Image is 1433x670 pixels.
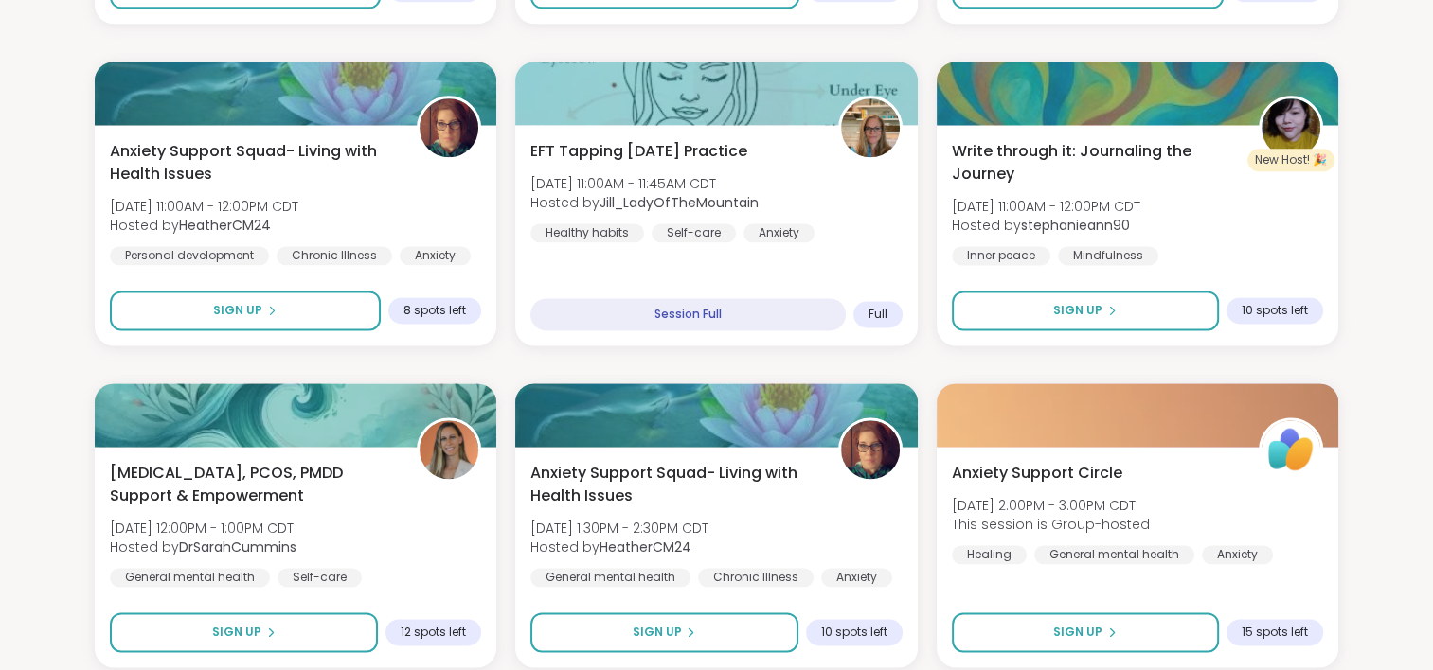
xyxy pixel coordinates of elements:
div: Session Full [530,298,845,330]
span: [DATE] 12:00PM - 1:00PM CDT [110,519,296,538]
span: Hosted by [530,193,759,212]
span: 10 spots left [1242,303,1308,318]
div: Anxiety [743,223,815,242]
div: Chronic Illness [277,246,392,265]
span: Sign Up [1053,302,1102,319]
div: Anxiety [1202,545,1273,564]
button: Sign Up [110,291,381,330]
span: Anxiety Support Squad- Living with Health Issues [530,462,816,507]
img: HeatherCM24 [420,98,478,157]
b: Jill_LadyOfTheMountain [600,193,759,212]
span: [DATE] 11:00AM - 12:00PM CDT [952,197,1140,216]
div: Healing [952,545,1027,564]
span: [DATE] 2:00PM - 3:00PM CDT [952,496,1150,515]
button: Sign Up [952,612,1219,652]
b: stephanieann90 [1021,216,1130,235]
span: Sign Up [632,624,681,641]
span: Hosted by [952,216,1140,235]
span: Sign Up [1053,624,1102,641]
span: 8 spots left [403,303,466,318]
b: HeatherCM24 [179,216,271,235]
span: [DATE] 11:00AM - 11:45AM CDT [530,174,759,193]
div: Personal development [110,246,269,265]
div: Self-care [278,568,362,587]
div: Anxiety [400,246,471,265]
span: Write through it: Journaling the Journey [952,140,1238,185]
img: ShareWell [1262,420,1320,479]
span: Hosted by [110,538,296,556]
span: This session is Group-hosted [952,515,1150,534]
span: EFT Tapping [DATE] Practice [530,140,747,163]
span: Sign Up [212,624,261,641]
span: [DATE] 11:00AM - 12:00PM CDT [110,197,298,216]
button: Sign Up [530,612,797,652]
b: DrSarahCummins [179,538,296,556]
span: [MEDICAL_DATA], PCOS, PMDD Support & Empowerment [110,462,396,507]
img: Jill_LadyOfTheMountain [841,98,900,157]
button: Sign Up [952,291,1219,330]
span: Hosted by [110,216,298,235]
span: Hosted by [530,538,708,556]
div: New Host! 🎉 [1247,149,1334,171]
span: Anxiety Support Squad- Living with Health Issues [110,140,396,185]
div: Self-care [652,223,736,242]
div: General mental health [530,568,690,587]
span: 10 spots left [821,625,887,640]
div: Mindfulness [1058,246,1158,265]
b: HeatherCM24 [600,538,691,556]
div: Healthy habits [530,223,644,242]
div: Anxiety [821,568,892,587]
div: General mental health [1034,545,1194,564]
div: General mental health [110,568,270,587]
img: stephanieann90 [1262,98,1320,157]
button: Sign Up [110,612,378,652]
span: Full [869,307,887,322]
span: 15 spots left [1242,625,1308,640]
img: DrSarahCummins [420,420,478,479]
span: [DATE] 1:30PM - 2:30PM CDT [530,519,708,538]
span: 12 spots left [401,625,466,640]
div: Inner peace [952,246,1050,265]
span: Sign Up [213,302,262,319]
div: Chronic Illness [698,568,814,587]
span: Anxiety Support Circle [952,462,1122,485]
img: HeatherCM24 [841,420,900,479]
